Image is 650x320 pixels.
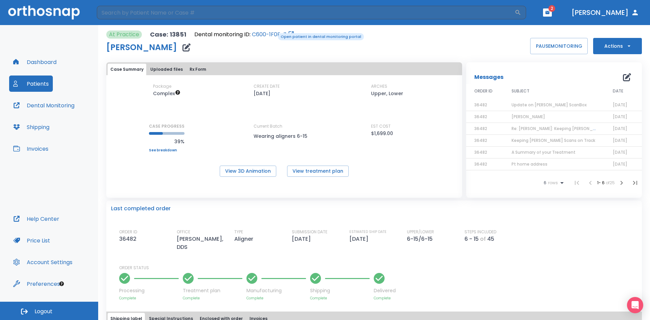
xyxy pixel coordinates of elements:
[349,235,371,243] p: [DATE]
[9,76,53,92] button: Patients
[246,296,306,301] p: Complete
[613,149,627,155] span: [DATE]
[371,83,387,89] p: ARCHES
[183,287,242,294] p: Treatment plan
[234,229,243,235] p: TYPE
[287,166,349,177] button: View treatment plan
[246,287,306,294] p: Manufacturing
[108,64,146,75] button: Case Summary
[9,211,63,227] button: Help Center
[59,281,65,287] div: Tooltip anchor
[374,287,396,294] p: Delivered
[149,148,185,152] a: See breakdown
[35,308,52,315] span: Logout
[9,141,52,157] button: Invoices
[474,149,487,155] span: 36482
[292,235,313,243] p: [DATE]
[9,232,54,249] button: Price List
[254,132,315,140] p: Wearing aligners 6-15
[119,296,179,301] p: Complete
[512,137,595,143] span: Keeping [PERSON_NAME] Scans on Track
[187,64,209,75] button: Rx Form
[464,235,479,243] p: 6 - 15
[627,297,643,313] div: Open Intercom Messenger
[480,235,486,243] p: of
[546,180,558,185] span: rows
[548,5,555,12] span: 2
[9,276,64,292] button: Preferences
[108,64,461,75] div: tabs
[310,296,370,301] p: Complete
[569,6,642,19] button: [PERSON_NAME]
[512,149,576,155] span: A Summary of your Treatment
[8,5,80,19] img: Orthosnap
[512,161,547,167] span: Pt home address
[593,38,642,54] button: Actions
[254,123,315,129] p: Current Batch
[220,166,276,177] button: View 3D Animation
[613,161,627,167] span: [DATE]
[474,102,487,108] span: 36482
[474,88,493,94] span: ORDER ID
[407,229,434,235] p: UPPER/LOWER
[310,287,370,294] p: Shipping
[177,235,234,251] p: [PERSON_NAME], DDS
[613,137,627,143] span: [DATE]
[254,83,280,89] p: CREATE DATE
[9,254,77,270] a: Account Settings
[194,30,295,39] div: Open patient in dental monitoring portal
[254,89,270,98] p: [DATE]
[474,137,487,143] span: 36482
[606,180,615,186] span: of 25
[111,205,171,213] p: Last completed order
[597,180,606,186] span: 1 - 6
[97,6,515,19] input: Search by Patient Name or Case #
[464,229,496,235] p: STEPS INCLUDED
[512,88,529,94] span: SUBJECT
[109,30,139,39] p: At Practice
[349,229,387,235] p: ESTIMATED SHIP DATE
[371,129,393,137] p: $1,699.00
[371,89,403,98] p: Upper, Lower
[149,123,185,129] p: CASE PROGRESS
[613,88,623,94] span: DATE
[9,97,79,113] button: Dental Monitoring
[149,137,185,146] p: 39%
[119,229,137,235] p: ORDER ID
[530,38,588,54] button: PAUSEMONITORING
[153,90,180,97] span: Up to 50 Steps (100 aligners)
[9,54,61,70] button: Dashboard
[474,126,487,131] span: 36482
[512,102,587,108] span: Update on [PERSON_NAME] ScanBox
[371,123,391,129] p: EST COST
[512,114,545,120] span: [PERSON_NAME]
[613,102,627,108] span: [DATE]
[234,235,256,243] p: Aligner
[407,235,435,243] p: 6-15/6-15
[544,180,546,185] span: 6
[119,265,637,271] p: ORDER STATUS
[119,287,179,294] p: Processing
[153,83,171,89] p: Package
[474,161,487,167] span: 36482
[194,30,251,39] p: Dental monitoring ID:
[9,119,53,135] button: Shipping
[613,114,627,120] span: [DATE]
[106,43,177,51] h1: [PERSON_NAME]
[474,73,503,81] p: Messages
[252,30,286,39] a: C600-1F0F-Z
[374,296,396,301] p: Complete
[292,229,327,235] p: SUBMISSION DATE
[150,30,186,39] p: Case: 13851
[177,229,190,235] p: OFFICE
[119,235,139,243] p: 36482
[474,114,487,120] span: 36482
[183,296,242,301] p: Complete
